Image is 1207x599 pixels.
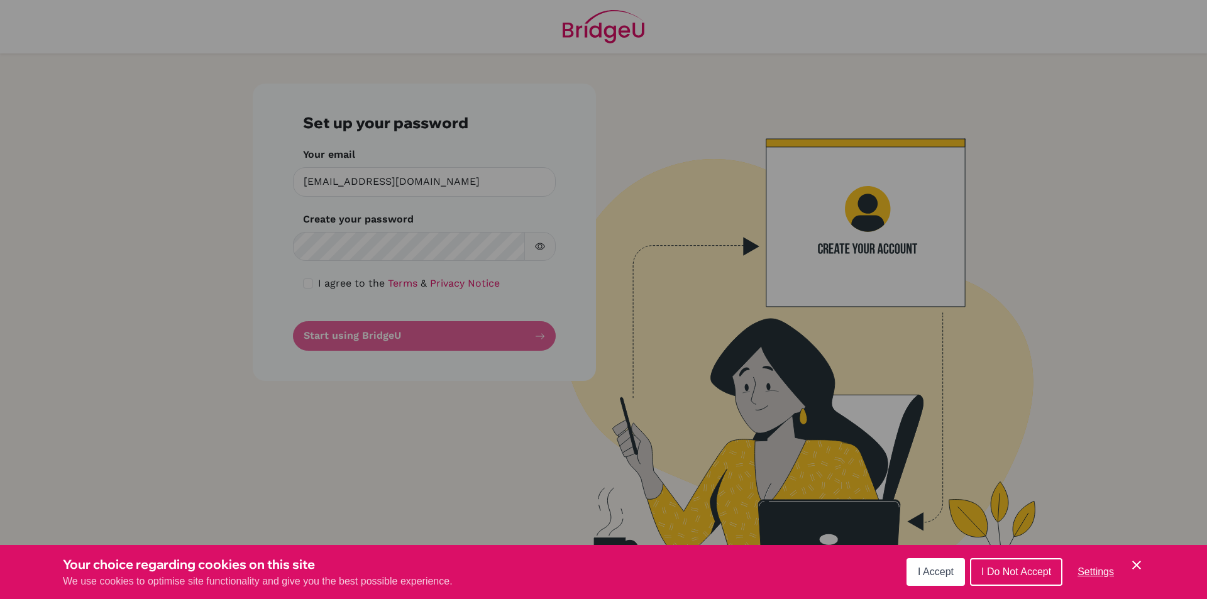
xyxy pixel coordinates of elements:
[1077,566,1114,577] span: Settings
[1129,558,1144,573] button: Save and close
[970,558,1062,586] button: I Do Not Accept
[63,574,453,589] p: We use cookies to optimise site functionality and give you the best possible experience.
[63,555,453,574] h3: Your choice regarding cookies on this site
[1067,559,1124,585] button: Settings
[918,566,954,577] span: I Accept
[907,558,965,586] button: I Accept
[981,566,1051,577] span: I Do Not Accept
